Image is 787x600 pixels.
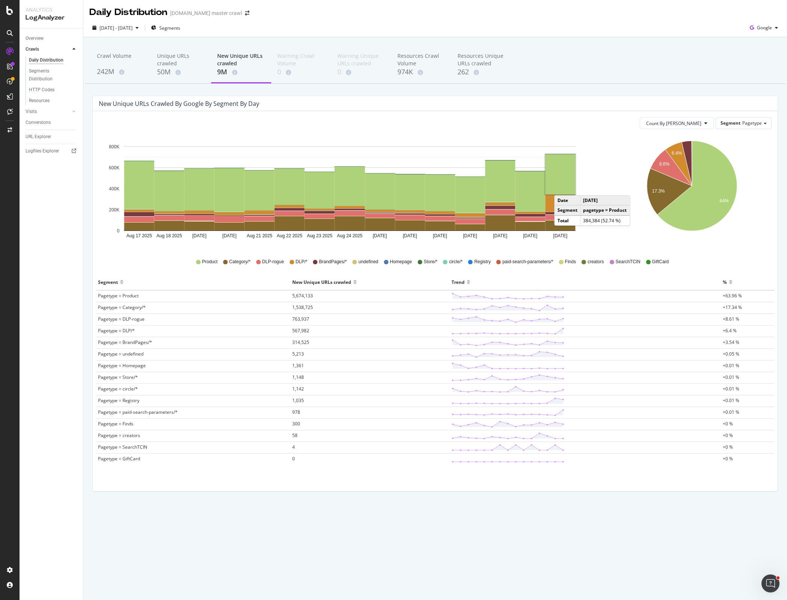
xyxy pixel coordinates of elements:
div: HTTP Codes [29,86,54,94]
text: [DATE] [373,233,387,238]
text: 17.3% [652,188,665,194]
div: New Unique URLs crawled by google by Segment by Day [99,100,259,107]
span: 1,148 [292,374,304,380]
a: HTTP Codes [29,86,78,94]
span: 1,142 [292,386,304,392]
span: Segments [159,25,180,31]
span: 300 [292,421,300,427]
text: [DATE] [523,233,538,238]
span: 58 [292,432,298,439]
text: 8.6% [659,162,670,167]
span: Pagetype = Category/* [98,304,146,311]
div: Resources Crawl Volume [397,52,446,67]
span: 567,982 [292,327,309,334]
td: pagetype = Product [580,205,630,216]
span: 5,674,133 [292,292,313,299]
span: +0 % [723,432,733,439]
span: Pagetype = undefined [98,351,144,357]
text: 800K [109,144,119,149]
a: Visits [26,108,70,116]
div: 242M [97,67,145,77]
div: Logfiles Explorer [26,147,59,155]
button: Count By [PERSON_NAME] [640,117,714,129]
span: +8.61 % [723,316,739,322]
span: +0.05 % [723,351,739,357]
span: +0 % [723,421,733,427]
div: arrow-right-arrow-left [245,11,249,16]
svg: A chart. [612,135,772,248]
div: Daily Distribution [89,6,167,19]
div: Segment [98,276,118,288]
div: Trend [452,276,465,288]
text: [DATE] [192,233,207,238]
div: [DOMAIN_NAME] master crawl [170,9,242,17]
div: Daily Distribution [29,56,63,64]
button: Google [747,22,781,34]
span: Category/* [229,259,251,265]
span: 4 [292,444,295,450]
span: +0 % [723,455,733,462]
text: [DATE] [463,233,477,238]
text: 0 [117,228,119,234]
span: +0.01 % [723,397,739,404]
div: Warning Crawl Volume [277,52,325,67]
span: Pagetype = BrandPages/* [98,339,152,345]
a: Segments Distribution [29,67,78,83]
iframe: Intercom live chat [761,574,779,592]
span: 5,213 [292,351,304,357]
div: % [723,276,727,288]
span: undefined [358,259,378,265]
div: Segments Distribution [29,67,71,83]
span: Count By Day [646,120,701,127]
div: URL Explorer [26,133,51,141]
a: Resources [29,97,78,105]
span: paid-search-parameters/* [502,259,553,265]
span: +3.54 % [723,339,739,345]
span: +0.01 % [723,386,739,392]
div: Analytics [26,6,77,14]
td: Date [555,196,580,205]
span: Pagetype = SearchTCIN [98,444,147,450]
text: 6.4% [672,151,682,156]
text: Aug 17 2025 [127,233,152,238]
span: Product [202,259,218,265]
svg: A chart. [99,135,600,248]
span: 1,538,725 [292,304,313,311]
text: Aug 23 2025 [307,233,332,238]
div: Resources Unique URLs crawled [458,52,506,67]
span: Segment [721,120,740,126]
span: 763,937 [292,316,309,322]
span: +0.01 % [723,409,739,415]
span: 0 [292,455,295,462]
div: Overview [26,35,44,42]
text: [DATE] [403,233,417,238]
span: circle/* [449,259,462,265]
div: 0 [337,67,385,77]
div: New Unique URLs crawled [292,276,351,288]
text: 600K [109,165,119,170]
span: Pagetype [742,120,762,126]
div: Crawl Volume [97,52,145,66]
span: [DATE] - [DATE] [100,25,133,31]
div: 0 [277,67,325,77]
div: Crawls [26,45,39,53]
span: Pagetype = GiftCard [98,455,140,462]
span: Google [757,24,772,31]
span: Pagetype = creators [98,432,140,439]
span: 1,035 [292,397,304,404]
text: 200K [109,207,119,213]
a: Daily Distribution [29,56,78,64]
span: SearchTCIN [616,259,640,265]
span: +0 % [723,444,733,450]
div: 262 [458,67,506,77]
a: Logfiles Explorer [26,147,78,155]
a: Overview [26,35,78,42]
div: Unique URLs crawled [157,52,205,67]
text: Aug 24 2025 [337,233,363,238]
text: Aug 18 2025 [157,233,182,238]
span: DLP-rogue [262,259,284,265]
text: Aug 21 2025 [247,233,272,238]
span: 978 [292,409,300,415]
